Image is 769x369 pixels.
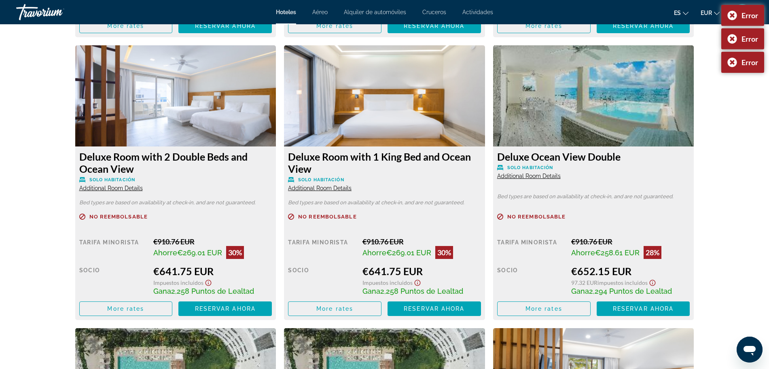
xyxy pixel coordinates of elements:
a: Hoteles [276,9,296,15]
div: Error [741,11,758,20]
button: User Menu [732,4,753,21]
a: Aéreo [312,9,328,15]
h3: Deluxe Room with 2 Double Beds and Ocean View [79,151,272,175]
div: 30% [226,246,244,259]
span: Reservar ahora [195,305,256,312]
span: 2,294 Puntos de Lealtad [589,287,672,295]
span: More rates [107,305,144,312]
a: Alquiler de automóviles [344,9,406,15]
span: 2,258 Puntos de Lealtad [171,287,254,295]
span: Gana [362,287,380,295]
span: No reembolsable [89,214,148,219]
button: Reservar ahora [178,19,272,33]
span: Reservar ahora [195,23,256,29]
p: Bed types are based on availability at check-in, and are not guaranteed. [497,194,690,199]
span: €269.01 EUR [386,248,431,257]
span: More rates [525,305,562,312]
a: Cruceros [422,9,446,15]
span: Solo habitación [507,165,553,170]
h3: Deluxe Ocean View Double [497,151,690,163]
span: Ahorre [362,248,386,257]
span: Ahorre [153,248,177,257]
button: Reservar ahora [597,301,690,316]
span: Reservar ahora [613,305,674,312]
button: Reservar ahora [388,301,481,316]
div: Tarifa Minorista [79,237,147,259]
span: EUR [701,10,712,16]
span: Reservar ahora [613,23,674,29]
a: Travorium [16,2,97,23]
span: Impuestos incluidos [362,279,413,286]
button: More rates [79,301,173,316]
span: More rates [316,305,353,312]
div: Socio [497,265,565,295]
div: €641.75 EUR [362,265,481,277]
button: Show Taxes and Fees disclaimer [648,277,657,286]
div: Tarifa Minorista [288,237,356,259]
div: €910.76 EUR [362,237,481,246]
p: Bed types are based on availability at check-in, and are not guaranteed. [79,200,272,206]
span: No reembolsable [507,214,566,219]
button: More rates [497,301,591,316]
span: Reservar ahora [404,23,464,29]
span: Gana [153,287,171,295]
span: Reservar ahora [404,305,464,312]
div: €910.76 EUR [571,237,690,246]
span: More rates [316,23,353,29]
span: Impuestos incluidos [153,279,203,286]
button: More rates [288,301,381,316]
img: 420a76f5-bda0-4234-b1a9-e83d5b2362c5.jpeg [284,45,485,146]
button: Change currency [701,7,720,19]
div: 30% [435,246,453,259]
span: More rates [107,23,144,29]
div: Socio [79,265,147,295]
button: More rates [497,19,591,33]
div: 28% [644,246,661,259]
span: es [674,10,681,16]
span: Ahorre [571,248,595,257]
h3: Deluxe Room with 1 King Bed and Ocean View [288,151,481,175]
a: Actividades [462,9,493,15]
button: More rates [79,19,173,33]
div: Error [741,58,758,67]
img: 7d429e5f-cd70-4752-b3cb-e01ce38d4b6e.jpeg [75,45,276,146]
button: Show Taxes and Fees disclaimer [413,277,422,286]
span: Gana [571,287,589,295]
button: Reservar ahora [597,19,690,33]
span: Solo habitación [89,177,136,182]
div: €641.75 EUR [153,265,272,277]
div: Socio [288,265,356,295]
img: ac03f5c3-b296-43f8-9eb4-ca1591158a34.jpeg [493,45,694,146]
span: Additional Room Details [79,185,143,191]
p: Bed types are based on availability at check-in, and are not guaranteed. [288,200,481,206]
button: Show Taxes and Fees disclaimer [203,277,213,286]
span: Additional Room Details [497,173,561,179]
span: €269.01 EUR [177,248,222,257]
button: More rates [288,19,381,33]
button: Reservar ahora [178,301,272,316]
span: €258.61 EUR [595,248,640,257]
span: 2,258 Puntos de Lealtad [380,287,463,295]
span: Impuestos incluidos [597,279,648,286]
span: Solo habitación [298,177,344,182]
div: Tarifa Minorista [497,237,565,259]
div: Error [741,34,758,43]
iframe: Botón para iniciar la ventana de mensajería [737,337,763,363]
span: No reembolsable [298,214,357,219]
div: €910.76 EUR [153,237,272,246]
button: Change language [674,7,688,19]
span: More rates [525,23,562,29]
span: 97.32 EUR [571,279,597,286]
button: Reservar ahora [388,19,481,33]
span: Additional Room Details [288,185,352,191]
div: €652.15 EUR [571,265,690,277]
